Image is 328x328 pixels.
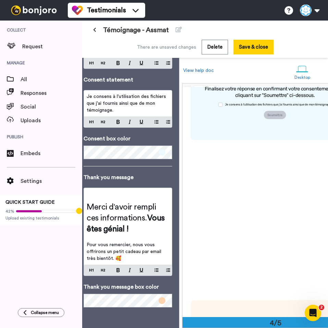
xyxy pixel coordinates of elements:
div: Tooltip anchor [76,208,82,214]
span: Settings [21,177,82,185]
img: bold-mark.svg [116,61,120,65]
div: There are unsaved changes [137,44,196,51]
img: bold-mark.svg [116,268,120,272]
span: ' dupliquer ' [78,64,107,70]
span: Conversations [51,231,86,236]
div: Effacer [122,23,128,28]
img: italic-mark.svg [128,120,131,124]
span: QUICK START GUIDE [5,200,55,205]
button: Conversations [46,214,91,241]
div: Fermer [120,3,133,15]
p: Thank you message [84,173,172,181]
span: Social [21,103,82,111]
button: Soumettre [264,111,286,119]
img: bj-logo-header-white.svg [8,5,60,15]
span: Embeds [21,149,82,157]
img: numbered-block.svg [166,60,170,66]
span: Pour vous remercier, nous vous offrirons un petit cadeau par email très bientôt. 🥰 [87,242,163,261]
span: Uploads [21,116,82,125]
img: tm-color.svg [72,5,83,16]
p: Consent statement [84,76,172,84]
span: Collapse menu [31,310,59,315]
img: bold-mark.svg [116,120,120,124]
span: Merci d'avoir rempli ces informations. [87,203,158,222]
img: bulleted-block.svg [154,119,159,125]
img: numbered-block.svg [166,119,170,125]
a: View help doc [183,68,214,73]
img: heading-one-block.svg [89,60,93,66]
button: Envoyez-nous un message [22,90,115,104]
img: bulleted-block.svg [154,60,159,66]
a: Desktop [291,60,314,83]
button: go back [4,3,17,16]
span: Upload existing testimonials [5,215,77,221]
img: bulleted-block.svg [154,267,159,273]
img: heading-two-block.svg [101,60,105,66]
h1: Aide [60,3,78,15]
span: 2 [319,305,324,310]
p: Aucun résultat pour [30,63,106,71]
p: Thank you message box color [84,283,172,291]
button: Collapse menu [18,308,64,317]
iframe: Intercom live chat [305,305,321,321]
img: underline-mark.svg [139,61,143,65]
span: Testimonials [87,5,126,15]
span: Request [22,42,82,51]
div: 4/5 [259,318,292,328]
img: numbered-block.svg [166,267,170,273]
span: 42% [5,209,14,214]
span: Accueil [14,231,31,236]
button: Delete [202,40,228,54]
span: Je consens à l'utilisation des fichiers que j'ai fournis ainsi que de mon témoignage. [87,94,167,113]
p: Réessayer [51,51,86,59]
span: Aide [108,231,120,236]
img: heading-one-block.svg [89,119,93,125]
span: All [21,75,82,84]
button: Aide [91,214,137,241]
img: underline-mark.svg [139,120,143,124]
p: Consent box color [84,135,172,143]
input: Trouver une réponse [5,19,132,33]
img: heading-two-block.svg [101,119,105,125]
img: heading-one-block.svg [89,267,93,273]
img: heading-two-block.svg [101,267,105,273]
img: underline-mark.svg [139,268,143,272]
span: Responses [21,89,82,97]
img: italic-mark.svg [128,61,131,65]
div: Desktop [294,75,311,80]
button: Save & close [234,40,274,54]
span: Témoignage - Assmat [103,25,169,35]
img: italic-mark.svg [128,268,131,272]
